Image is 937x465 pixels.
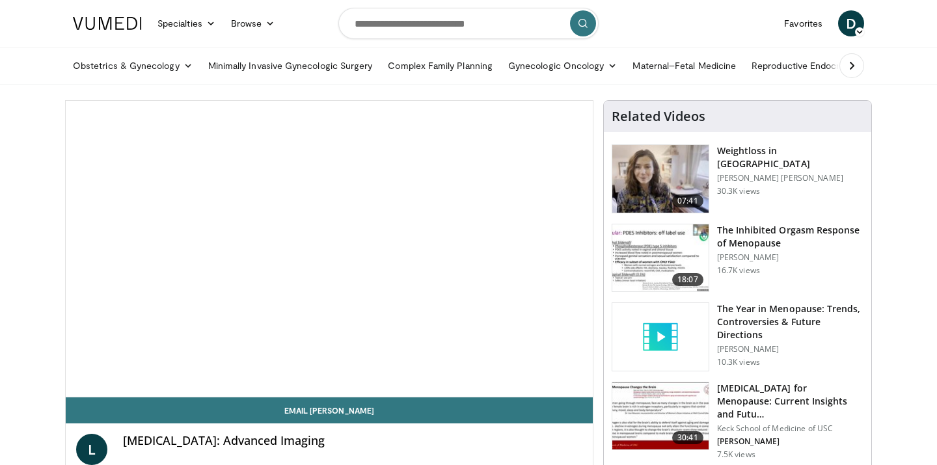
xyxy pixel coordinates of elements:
[223,10,283,36] a: Browse
[612,382,863,460] a: 30:41 [MEDICAL_DATA] for Menopause: Current Insights and Futu… Keck School of Medicine of USC [PE...
[500,53,625,79] a: Gynecologic Oncology
[672,431,703,444] span: 30:41
[612,109,705,124] h4: Related Videos
[717,449,755,460] p: 7.5K views
[717,302,863,341] h3: The Year in Menopause: Trends, Controversies & Future Directions
[380,53,500,79] a: Complex Family Planning
[717,186,760,196] p: 30.3K views
[76,434,107,465] a: L
[150,10,223,36] a: Specialties
[612,224,709,292] img: 283c0f17-5e2d-42ba-a87c-168d447cdba4.150x105_q85_crop-smart_upscale.jpg
[717,224,863,250] h3: The Inhibited Orgasm Response of Menopause
[717,265,760,276] p: 16.7K views
[717,436,863,447] p: [PERSON_NAME]
[612,224,863,293] a: 18:07 The Inhibited Orgasm Response of Menopause [PERSON_NAME] 16.7K views
[838,10,864,36] a: D
[672,273,703,286] span: 18:07
[73,17,142,30] img: VuMedi Logo
[612,144,863,213] a: 07:41 Weightloss in [GEOGRAPHIC_DATA] [PERSON_NAME] [PERSON_NAME] 30.3K views
[123,434,582,448] h4: [MEDICAL_DATA]: Advanced Imaging
[717,344,863,354] p: [PERSON_NAME]
[612,382,709,450] img: 47271b8a-94f4-49c8-b914-2a3d3af03a9e.150x105_q85_crop-smart_upscale.jpg
[717,423,863,434] p: Keck School of Medicine of USC
[338,8,599,39] input: Search topics, interventions
[66,101,593,397] video-js: Video Player
[717,357,760,367] p: 10.3K views
[717,144,863,170] h3: Weightloss in [GEOGRAPHIC_DATA]
[717,382,863,421] h3: [MEDICAL_DATA] for Menopause: Current Insights and Futu…
[200,53,381,79] a: Minimally Invasive Gynecologic Surgery
[612,145,709,213] img: 9983fed1-7565-45be-8934-aef1103ce6e2.150x105_q85_crop-smart_upscale.jpg
[66,397,593,423] a: Email [PERSON_NAME]
[776,10,830,36] a: Favorites
[612,302,863,371] a: The Year in Menopause: Trends, Controversies & Future Directions [PERSON_NAME] 10.3K views
[625,53,744,79] a: Maternal–Fetal Medicine
[717,252,863,263] p: [PERSON_NAME]
[65,53,200,79] a: Obstetrics & Gynecology
[717,173,863,183] p: [PERSON_NAME] [PERSON_NAME]
[672,194,703,207] span: 07:41
[612,303,709,371] img: video_placeholder_short.svg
